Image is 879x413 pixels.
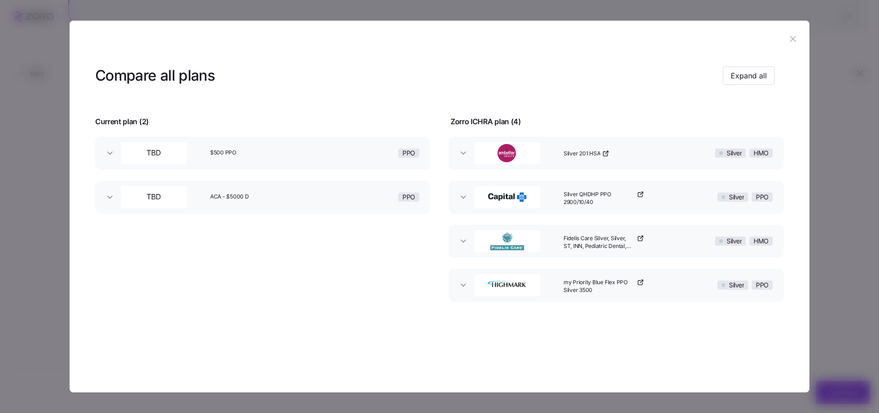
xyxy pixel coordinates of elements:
img: Ambetter [475,144,539,162]
button: Highmark BlueCross BlueShieldmy Priority Blue Flex PPO Silver 3500SilverPPO [449,269,784,302]
a: Silver 201 HSA [564,150,610,158]
span: Silver 201 HSA [564,150,601,158]
span: Expand all [731,70,767,81]
span: Silver [727,237,742,245]
span: PPO [756,281,769,289]
img: Capital BlueCross [475,188,539,206]
a: my Priority Blue Flex PPO Silver 3500 [564,279,644,294]
span: TBD [146,191,161,203]
span: Current plan ( 2 ) [95,116,149,127]
button: AmbetterSilver 201 HSASilverHMO [449,137,784,170]
span: PPO [402,149,415,157]
span: Silver [729,193,744,201]
span: Zorro ICHRA plan ( 4 ) [450,116,521,127]
button: TBD$500 PPOPPO [95,137,430,170]
span: ACA - $5000 D [210,193,320,201]
img: Fidelis Care [475,232,539,250]
button: Expand all [723,66,775,85]
a: Fidelis Care Silver, Silver, ST, INN, Pediatric Dental, Free Telehealth DP [564,235,644,250]
span: PPO [402,193,415,201]
button: Fidelis CareFidelis Care Silver, Silver, ST, INN, Pediatric Dental, Free Telehealth DPSilverHMO [449,225,784,258]
img: Highmark BlueCross BlueShield [475,276,539,294]
span: HMO [754,237,769,245]
span: Silver [729,281,744,289]
a: Silver QHDHP PPO 2900/10/40 [564,191,644,206]
span: Silver [727,149,742,157]
span: my Priority Blue Flex PPO Silver 3500 [564,279,635,294]
span: PPO [756,193,769,201]
h3: Compare all plans [95,66,215,86]
span: HMO [754,149,769,157]
span: Fidelis Care Silver, Silver, ST, INN, Pediatric Dental, Free Telehealth DP [564,235,635,250]
button: Capital BlueCrossSilver QHDHP PPO 2900/10/40SilverPPO [449,181,784,214]
button: TBDACA - $5000 DPPO [95,181,430,214]
span: $500 PPO [210,149,320,157]
span: TBD [146,147,161,159]
span: Silver QHDHP PPO 2900/10/40 [564,191,635,206]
